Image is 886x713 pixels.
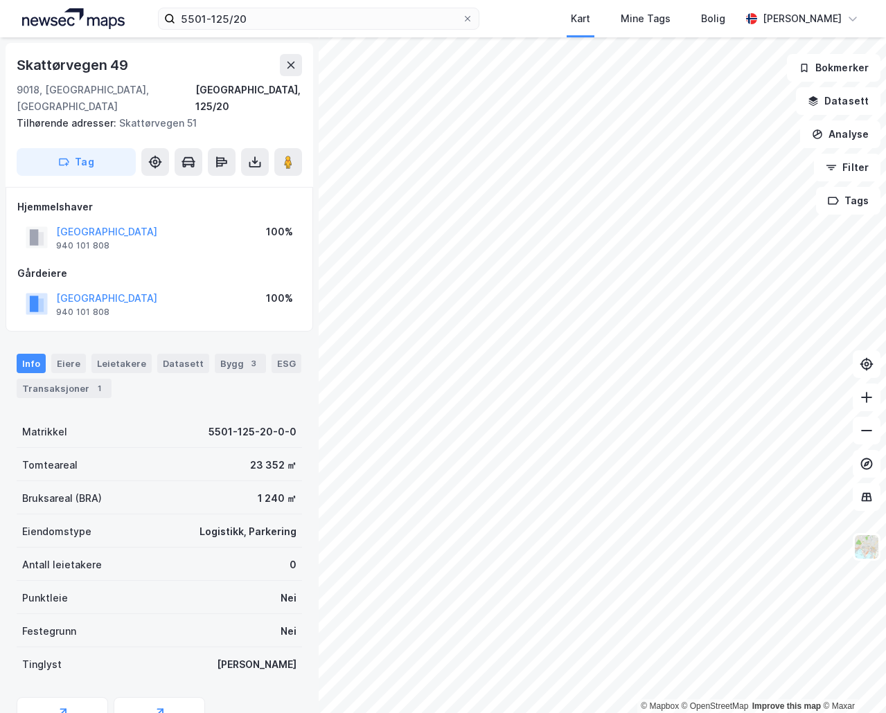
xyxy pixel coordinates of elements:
div: 100% [266,224,293,240]
div: 0 [290,557,296,573]
div: [PERSON_NAME] [763,10,842,27]
div: Gårdeiere [17,265,301,282]
input: Søk på adresse, matrikkel, gårdeiere, leietakere eller personer [175,8,462,29]
button: Analyse [800,120,880,148]
a: Mapbox [641,701,679,711]
div: [GEOGRAPHIC_DATA], 125/20 [195,82,302,115]
div: Transaksjoner [17,379,112,398]
div: Kontrollprogram for chat [817,647,886,713]
div: Nei [281,590,296,606]
div: Bruksareal (BRA) [22,490,102,507]
div: 3 [247,356,260,370]
div: 1 240 ㎡ [258,490,296,507]
div: 23 352 ㎡ [250,457,296,473]
div: 940 101 808 [56,240,109,251]
div: Logistikk, Parkering [200,523,296,540]
div: Tomteareal [22,457,78,473]
div: Punktleie [22,590,68,606]
button: Tags [816,187,880,215]
div: [PERSON_NAME] [217,656,296,673]
div: Info [17,354,46,373]
div: Kart [571,10,590,27]
div: 5501-125-20-0-0 [209,424,296,440]
div: Antall leietakere [22,557,102,573]
div: Eiendomstype [22,523,91,540]
div: Nei [281,623,296,640]
div: 940 101 808 [56,307,109,318]
div: Mine Tags [621,10,671,27]
div: 100% [266,290,293,307]
div: ESG [272,354,301,373]
button: Bokmerker [787,54,880,82]
div: Bolig [701,10,725,27]
a: OpenStreetMap [682,701,749,711]
div: Eiere [51,354,86,373]
div: Leietakere [91,354,152,373]
button: Filter [814,154,880,181]
div: Datasett [157,354,209,373]
img: Z [853,534,880,560]
span: Tilhørende adresser: [17,117,119,129]
div: Hjemmelshaver [17,199,301,215]
div: Skattørvegen 51 [17,115,291,132]
button: Tag [17,148,136,176]
div: Matrikkel [22,424,67,440]
div: Festegrunn [22,623,76,640]
a: Improve this map [752,701,821,711]
div: Skattørvegen 49 [17,54,131,76]
div: Bygg [215,354,266,373]
div: Tinglyst [22,656,62,673]
div: 9018, [GEOGRAPHIC_DATA], [GEOGRAPHIC_DATA] [17,82,195,115]
button: Datasett [796,87,880,115]
img: logo.a4113a55bc3d86da70a041830d287a7e.svg [22,8,125,29]
div: 1 [92,381,106,395]
iframe: Chat Widget [817,647,886,713]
